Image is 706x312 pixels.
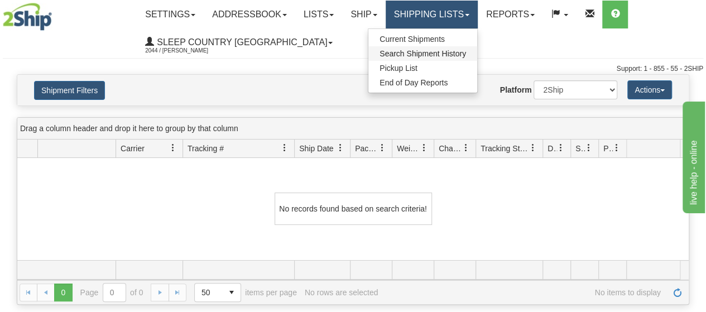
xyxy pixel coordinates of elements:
[368,75,477,90] a: End of Day Reports
[380,64,417,73] span: Pickup List
[439,143,462,154] span: Charge
[34,81,105,100] button: Shipment Filters
[386,1,478,28] a: Shipping lists
[17,118,689,140] div: grid grouping header
[137,28,341,56] a: Sleep Country [GEOGRAPHIC_DATA] 2044 / [PERSON_NAME]
[380,78,448,87] span: End of Day Reports
[368,46,477,61] a: Search Shipment History
[551,138,570,157] a: Delivery Status filter column settings
[223,284,241,301] span: select
[204,1,295,28] a: Addressbook
[575,143,585,154] span: Shipment Issues
[355,143,378,154] span: Packages
[457,138,476,157] a: Charge filter column settings
[579,138,598,157] a: Shipment Issues filter column settings
[201,287,216,298] span: 50
[342,1,385,28] a: Ship
[80,283,143,302] span: Page of 0
[603,143,613,154] span: Pickup Status
[194,283,297,302] span: items per page
[669,284,686,301] a: Refresh
[380,49,466,58] span: Search Shipment History
[607,138,626,157] a: Pickup Status filter column settings
[500,84,532,95] label: Platform
[275,138,294,157] a: Tracking # filter column settings
[8,7,103,20] div: live help - online
[478,1,543,28] a: Reports
[295,1,342,28] a: Lists
[299,143,333,154] span: Ship Date
[154,37,327,47] span: Sleep Country [GEOGRAPHIC_DATA]
[137,1,204,28] a: Settings
[188,143,224,154] span: Tracking #
[275,193,432,225] div: No records found based on search criteria!
[386,288,661,297] span: No items to display
[3,3,52,31] img: logo2044.jpg
[373,138,392,157] a: Packages filter column settings
[145,45,229,56] span: 2044 / [PERSON_NAME]
[547,143,557,154] span: Delivery Status
[415,138,434,157] a: Weight filter column settings
[3,64,703,74] div: Support: 1 - 855 - 55 - 2SHIP
[194,283,241,302] span: Page sizes drop down
[331,138,350,157] a: Ship Date filter column settings
[481,143,529,154] span: Tracking Status
[305,288,378,297] div: No rows are selected
[627,80,672,99] button: Actions
[368,61,477,75] a: Pickup List
[164,138,182,157] a: Carrier filter column settings
[380,35,445,44] span: Current Shipments
[54,284,72,301] span: Page 0
[524,138,542,157] a: Tracking Status filter column settings
[368,32,477,46] a: Current Shipments
[680,99,705,213] iframe: chat widget
[121,143,145,154] span: Carrier
[397,143,420,154] span: Weight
